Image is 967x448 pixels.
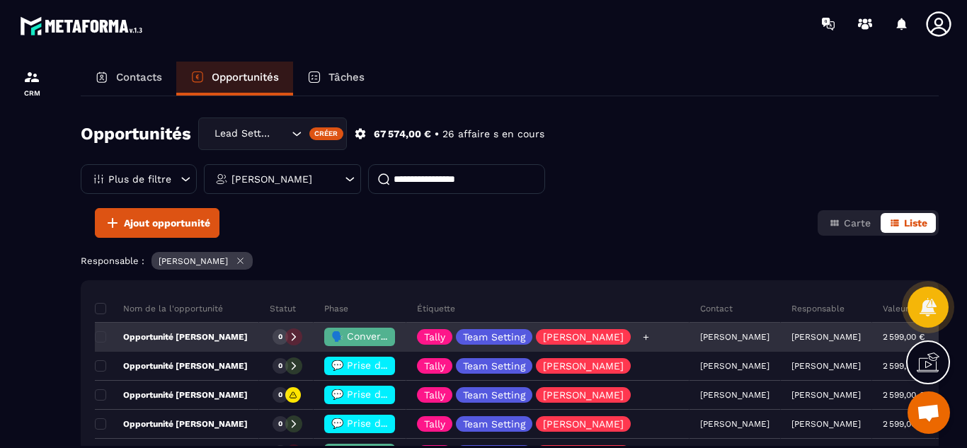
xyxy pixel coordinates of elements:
span: Carte [844,217,871,229]
p: [PERSON_NAME] [543,332,624,342]
p: Opportunités [212,71,279,84]
p: Plus de filtre [108,174,171,184]
p: [PERSON_NAME] [543,390,624,400]
p: Valeur [883,303,909,314]
p: Tally [424,390,445,400]
p: 2 599,00 € [883,332,925,342]
a: formationformationCRM [4,58,60,108]
p: CRM [4,89,60,97]
p: 2 599,00 € [883,419,925,429]
p: 2 599,00 € [883,361,925,371]
p: Tally [424,361,445,371]
a: Tâches [293,62,379,96]
p: Team Setting [463,390,525,400]
p: Team Setting [463,361,525,371]
span: Lead Setting [211,126,274,142]
p: Étiquette [417,303,455,314]
span: Liste [904,217,927,229]
p: • [435,127,439,141]
p: 67 574,00 € [374,127,431,141]
p: 2 599,00 € [883,390,925,400]
p: 0 [278,390,282,400]
p: [PERSON_NAME] [543,361,624,371]
p: 0 [278,332,282,342]
span: 💬 Prise de contact effectué [331,418,472,429]
img: logo [20,13,147,39]
p: Nom de la l'opportunité [95,303,223,314]
p: Tally [424,332,445,342]
p: Team Setting [463,332,525,342]
p: Statut [270,303,296,314]
p: [PERSON_NAME] [231,174,312,184]
p: [PERSON_NAME] [543,419,624,429]
div: Search for option [198,117,347,150]
a: Opportunités [176,62,293,96]
button: Ajout opportunité [95,208,219,238]
p: Responsable : [81,255,144,266]
p: [PERSON_NAME] [791,332,861,342]
a: Contacts [81,62,176,96]
p: Contact [700,303,733,314]
p: [PERSON_NAME] [791,390,861,400]
p: Tally [424,419,445,429]
p: [PERSON_NAME] [159,256,228,266]
input: Search for option [274,126,288,142]
p: 26 affaire s en cours [442,127,544,141]
p: Opportunité [PERSON_NAME] [95,389,248,401]
p: Responsable [791,303,845,314]
p: 0 [278,361,282,371]
p: Tâches [328,71,365,84]
p: Phase [324,303,348,314]
h2: Opportunités [81,120,191,148]
p: Opportunité [PERSON_NAME] [95,331,248,343]
button: Liste [881,213,936,233]
span: 💬 Prise de contact effectué [331,360,472,371]
p: [PERSON_NAME] [791,419,861,429]
span: 🗣️ Conversation en cours [331,331,457,342]
span: Ajout opportunité [124,216,210,230]
button: Carte [820,213,879,233]
p: Opportunité [PERSON_NAME] [95,360,248,372]
div: Créer [309,127,344,140]
p: Team Setting [463,419,525,429]
p: [PERSON_NAME] [791,361,861,371]
p: 0 [278,419,282,429]
img: formation [23,69,40,86]
div: Ouvrir le chat [908,391,950,434]
span: 💬 Prise de contact effectué [331,389,472,400]
p: Contacts [116,71,162,84]
p: Opportunité [PERSON_NAME] [95,418,248,430]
